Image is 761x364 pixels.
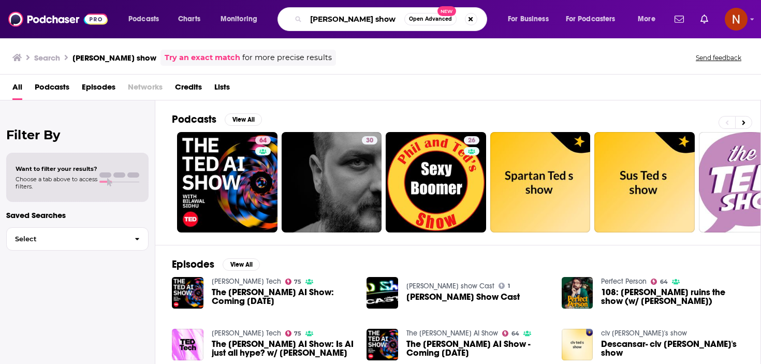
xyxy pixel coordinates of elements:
[406,282,494,290] a: teD show Cast
[468,136,475,146] span: 26
[601,288,744,305] span: 108: [PERSON_NAME] ruins the show (w/ [PERSON_NAME])
[367,329,398,360] img: The TED AI Show - Coming May 21st
[362,136,377,144] a: 30
[651,279,668,285] a: 64
[6,227,149,251] button: Select
[409,17,452,22] span: Open Advanced
[696,10,712,28] a: Show notifications dropdown
[285,279,302,285] a: 75
[559,11,631,27] button: open menu
[601,340,744,357] a: Descansar- clv ted's show
[178,12,200,26] span: Charts
[8,9,108,29] img: Podchaser - Follow, Share and Rate Podcasts
[6,127,149,142] h2: Filter By
[566,12,616,26] span: For Podcasters
[128,79,163,100] span: Networks
[404,13,457,25] button: Open AdvancedNew
[121,11,172,27] button: open menu
[177,132,277,232] a: 64
[16,176,97,190] span: Choose a tab above to access filters.
[437,6,456,16] span: New
[175,79,202,100] a: Credits
[601,277,647,286] a: Perfect Person
[12,79,22,100] a: All
[35,79,69,100] a: Podcasts
[165,52,240,64] a: Try an exact match
[225,113,262,126] button: View All
[171,11,207,27] a: Charts
[172,258,214,271] h2: Episodes
[562,329,593,360] img: Descansar- clv ted's show
[562,277,593,309] img: 108: Ted ruins the show (w/ Ted Nivison)
[511,331,519,336] span: 64
[693,53,744,62] button: Send feedback
[601,329,687,338] a: clv ted's show
[670,10,688,28] a: Show notifications dropdown
[212,288,355,305] a: The TED AI Show: Coming May 21st
[725,8,748,31] img: User Profile
[172,113,262,126] a: PodcastsView All
[242,52,332,64] span: for more precise results
[212,288,355,305] span: The [PERSON_NAME] AI Show: Coming [DATE]
[406,293,520,301] span: [PERSON_NAME] Show Cast
[34,53,60,63] h3: Search
[508,284,510,288] span: 1
[406,340,549,357] span: The [PERSON_NAME] AI Show - Coming [DATE]
[6,210,149,220] p: Saved Searches
[282,132,382,232] a: 30
[287,7,497,31] div: Search podcasts, credits, & more...
[725,8,748,31] span: Logged in as AdelNBM
[172,258,260,271] a: EpisodesView All
[214,79,230,100] a: Lists
[259,136,267,146] span: 64
[213,11,271,27] button: open menu
[601,340,744,357] span: Descansar- clv [PERSON_NAME]'s show
[212,329,281,338] a: TED Tech
[172,277,203,309] img: The TED AI Show: Coming May 21st
[406,293,520,301] a: teD Show Cast
[601,288,744,305] a: 108: Ted ruins the show (w/ Ted Nivison)
[366,136,373,146] span: 30
[223,258,260,271] button: View All
[82,79,115,100] a: Episodes
[172,329,203,360] img: The TED AI Show: Is AI just all hype? w/ Gary Marcus
[367,277,398,309] img: teD Show Cast
[386,132,486,232] a: 26
[638,12,655,26] span: More
[255,136,271,144] a: 64
[212,340,355,357] span: The [PERSON_NAME] AI Show: Is AI just all hype? w/ [PERSON_NAME]
[406,340,549,357] a: The TED AI Show - Coming May 21st
[212,277,281,286] a: TED Tech
[285,330,302,337] a: 75
[212,340,355,357] a: The TED AI Show: Is AI just all hype? w/ Gary Marcus
[72,53,156,63] h3: [PERSON_NAME] show
[660,280,668,284] span: 64
[406,329,498,338] a: The TED AI Show
[7,236,126,242] span: Select
[128,12,159,26] span: Podcasts
[725,8,748,31] button: Show profile menu
[464,136,479,144] a: 26
[631,11,668,27] button: open menu
[508,12,549,26] span: For Business
[499,283,510,289] a: 1
[294,331,301,336] span: 75
[306,11,404,27] input: Search podcasts, credits, & more...
[502,330,519,337] a: 64
[294,280,301,284] span: 75
[172,113,216,126] h2: Podcasts
[221,12,257,26] span: Monitoring
[16,165,97,172] span: Want to filter your results?
[501,11,562,27] button: open menu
